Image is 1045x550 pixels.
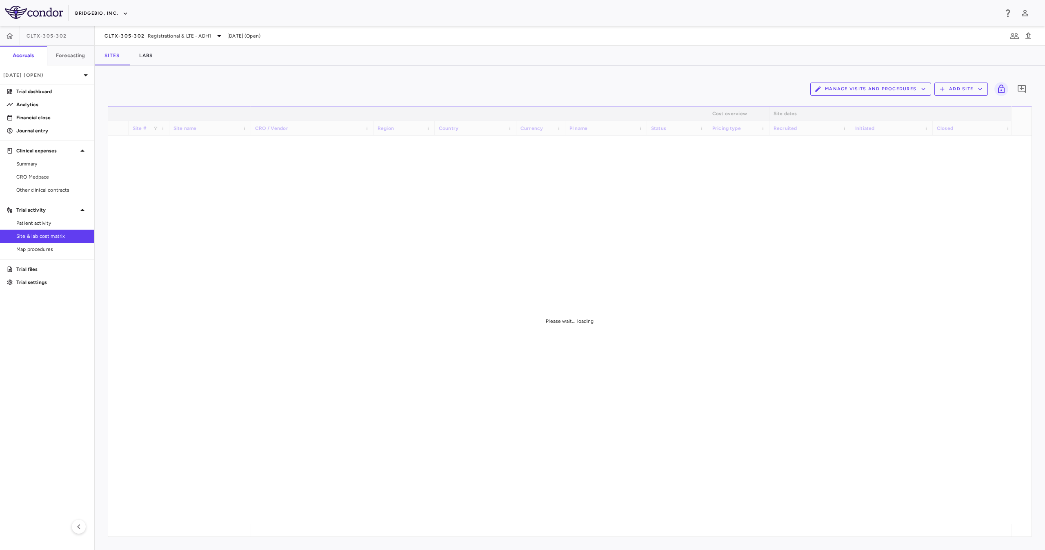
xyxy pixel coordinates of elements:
p: Analytics [16,101,87,108]
span: CLTX-305-302 [27,33,67,39]
p: Financial close [16,114,87,121]
button: Sites [95,46,129,65]
p: Clinical expenses [16,147,78,154]
span: Map procedures [16,246,87,253]
span: Other clinical contracts [16,186,87,194]
h6: Forecasting [56,52,85,59]
button: BridgeBio, Inc. [75,7,128,20]
img: logo-full-BYUhSk78.svg [5,6,63,19]
span: Lock grid [991,82,1008,96]
svg: Add comment [1017,84,1027,94]
span: Patient activity [16,219,87,227]
span: [DATE] (Open) [227,32,260,40]
button: Add Site [934,83,988,96]
p: Trial settings [16,279,87,286]
p: Trial activity [16,206,78,214]
p: Journal entry [16,127,87,134]
p: [DATE] (Open) [3,72,81,79]
button: Add comment [1015,82,1029,96]
span: Please wait... loading [546,318,594,324]
p: Trial files [16,266,87,273]
span: Summary [16,160,87,168]
span: CRO Medpace [16,173,87,181]
p: Trial dashboard [16,88,87,95]
h6: Accruals [13,52,34,59]
span: Site & lab cost matrix [16,233,87,240]
button: Labs [129,46,162,65]
button: Manage Visits and Procedures [810,83,931,96]
span: Registrational & LTE - ADH1 [148,32,211,40]
span: CLTX-305-302 [104,33,145,39]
